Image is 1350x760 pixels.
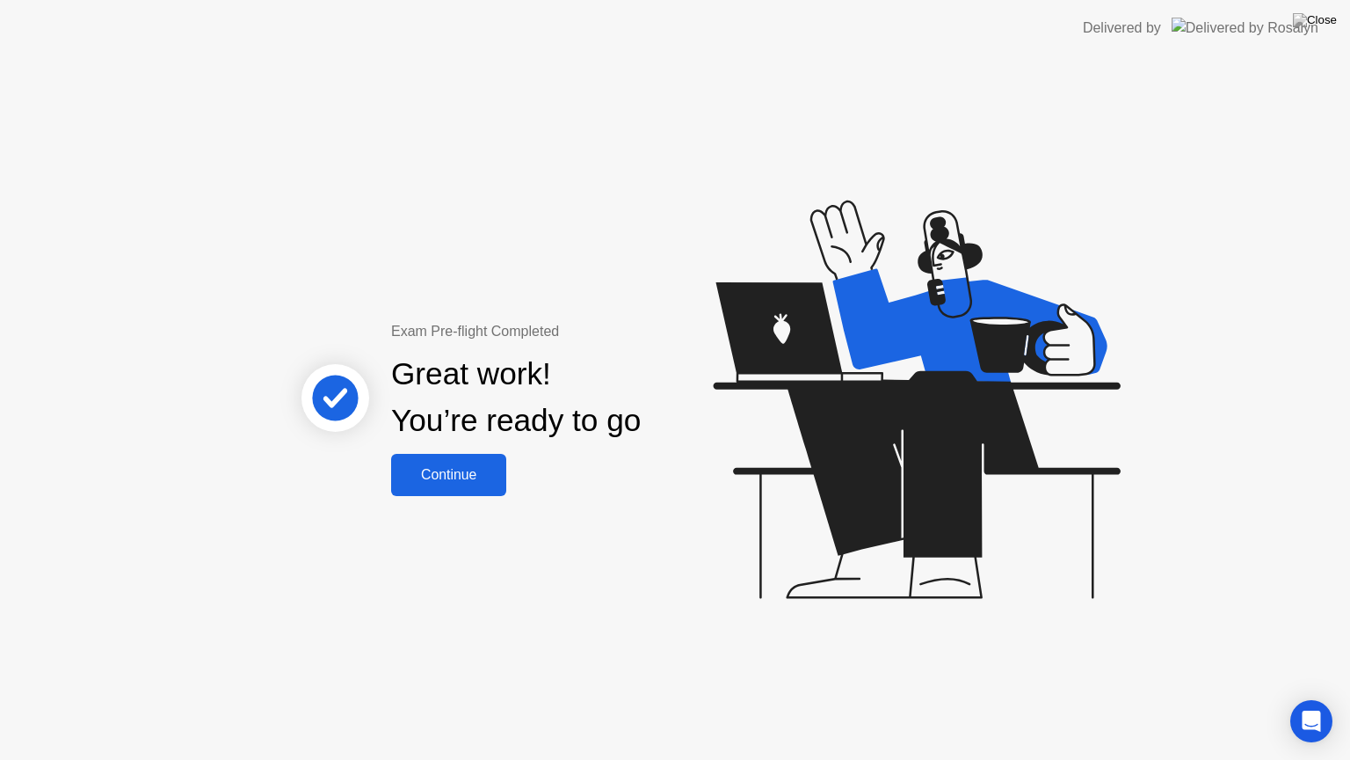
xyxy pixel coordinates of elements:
[391,321,754,342] div: Exam Pre-flight Completed
[391,351,641,444] div: Great work! You’re ready to go
[396,467,501,483] div: Continue
[1172,18,1318,38] img: Delivered by Rosalyn
[1293,13,1337,27] img: Close
[391,454,506,496] button: Continue
[1083,18,1161,39] div: Delivered by
[1290,700,1332,742] div: Open Intercom Messenger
